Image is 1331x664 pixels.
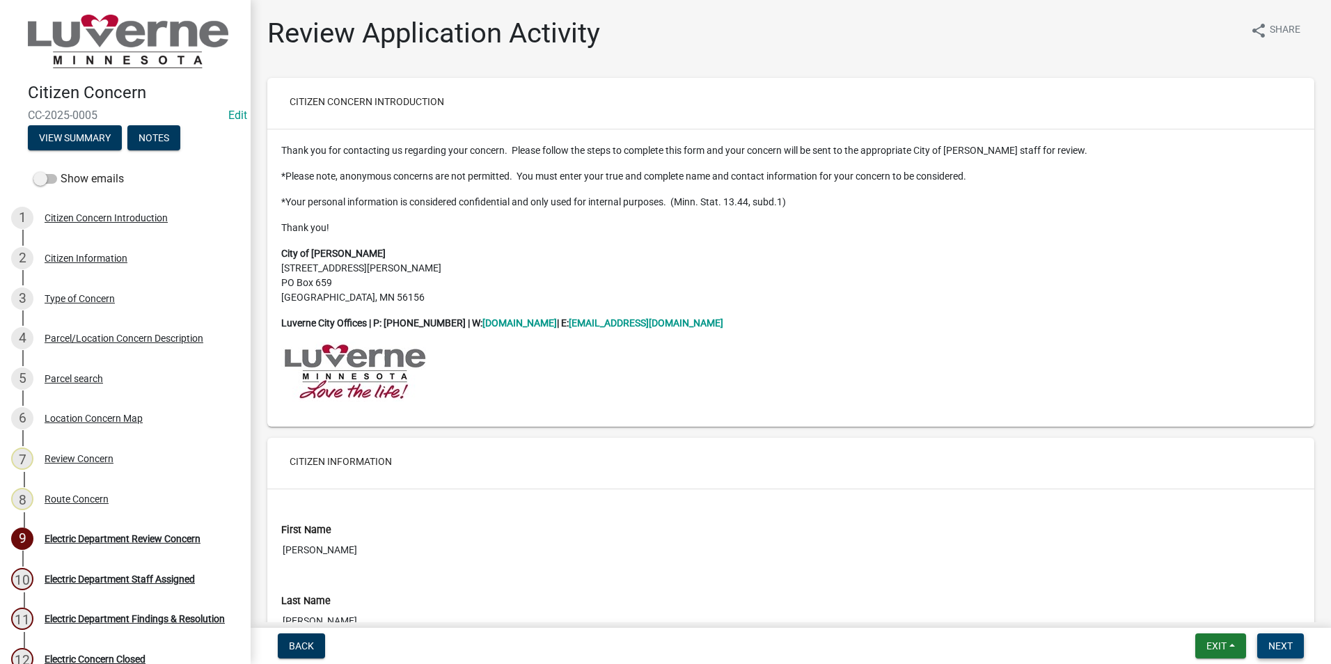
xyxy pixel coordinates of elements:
a: Edit [228,109,247,122]
wm-modal-confirm: Edit Application Number [228,109,247,122]
div: 6 [11,407,33,429]
h1: Review Application Activity [267,17,600,50]
a: [DOMAIN_NAME] [482,317,557,329]
div: Parcel/Location Concern Description [45,333,203,343]
p: *Please note, anonymous concerns are not permitted. You must enter your true and complete name an... [281,169,1300,184]
h4: Citizen Concern [28,83,239,103]
wm-modal-confirm: Notes [127,133,180,144]
button: Exit [1195,633,1246,658]
span: Next [1268,640,1293,651]
a: [EMAIL_ADDRESS][DOMAIN_NAME] [569,317,723,329]
p: Thank you! [281,221,1300,235]
button: Citizen Concern Introduction [278,89,455,114]
div: 8 [11,488,33,510]
div: 4 [11,327,33,349]
button: shareShare [1239,17,1312,44]
div: Review Concern [45,454,113,464]
label: Show emails [33,171,124,187]
strong: | E: [557,317,569,329]
div: Route Concern [45,494,109,504]
div: Location Concern Map [45,413,143,423]
strong: City of [PERSON_NAME] [281,248,386,259]
div: Parcel search [45,374,103,384]
span: CC-2025-0005 [28,109,223,122]
div: 7 [11,448,33,470]
strong: Luverne City Offices | P: [PHONE_NUMBER] | W: [281,317,482,329]
p: *Your personal information is considered confidential and only used for internal purposes. (Minn.... [281,195,1300,210]
div: 9 [11,528,33,550]
label: First Name [281,525,331,535]
img: LUVERNE_MN_COLOR_LOGO_WITH_TAG_-_small_844442e8-b39b-4cf6-9418-d775ccf23751.jpg [281,342,427,402]
div: 11 [11,608,33,630]
wm-modal-confirm: Summary [28,133,122,144]
p: Thank you for contacting us regarding your concern. Please follow the steps to complete this form... [281,143,1300,158]
div: Type of Concern [45,294,115,303]
div: Electric Department Findings & Resolution [45,614,225,624]
div: Electric Department Review Concern [45,534,200,544]
i: share [1250,22,1267,39]
span: Exit [1206,640,1227,651]
div: Citizen Concern Introduction [45,213,168,223]
div: 5 [11,367,33,390]
div: 2 [11,247,33,269]
p: [STREET_ADDRESS][PERSON_NAME] PO Box 659 [GEOGRAPHIC_DATA], MN 56156 [281,246,1300,305]
button: Next [1257,633,1304,658]
div: Citizen Information [45,253,127,263]
div: 3 [11,287,33,310]
div: 1 [11,207,33,229]
div: 10 [11,568,33,590]
img: City of Luverne, Minnesota [28,15,228,68]
button: View Summary [28,125,122,150]
button: Citizen Information [278,449,403,474]
span: Share [1270,22,1300,39]
button: Back [278,633,325,658]
span: Back [289,640,314,651]
label: Last Name [281,596,331,606]
div: Electric Department Staff Assigned [45,574,195,584]
button: Notes [127,125,180,150]
div: Electric Concern Closed [45,654,145,664]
